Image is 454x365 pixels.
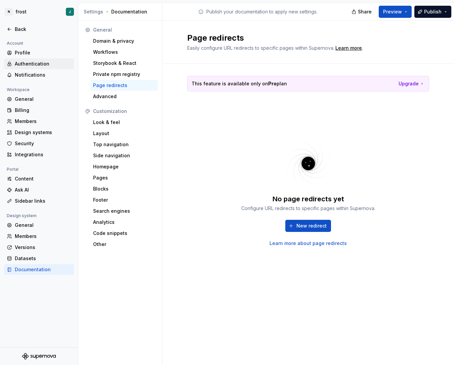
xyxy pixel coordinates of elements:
a: Domain & privacy [90,36,158,46]
button: Settings [84,8,103,15]
div: Integrations [15,151,71,158]
div: Storybook & React [93,60,155,67]
p: This feature is available only on plan [192,80,287,87]
div: Analytics [93,219,155,226]
span: Easily configure URL redirects to specific pages within Supernova. [187,45,334,51]
div: Domain & privacy [93,38,155,44]
a: Integrations [4,149,74,160]
button: Share [348,6,376,18]
div: General [15,96,71,103]
div: Documentation [15,266,71,273]
div: Code snippets [93,230,155,237]
a: Profile [4,47,74,58]
a: Private npm registry [90,69,158,80]
div: Sidebar links [15,198,71,204]
div: J [69,9,71,14]
div: Profile [15,49,71,56]
div: Workspace [4,86,32,94]
a: Datasets [4,253,74,264]
span: . [334,46,363,51]
a: Code snippets [90,228,158,239]
button: New redirect [285,220,331,232]
h2: Page redirects [187,33,421,43]
a: Learn more [335,45,362,51]
div: Pages [93,174,155,181]
a: Documentation [4,264,74,275]
a: Page redirects [90,80,158,91]
a: Content [4,173,74,184]
div: General [93,27,155,33]
div: Customization [93,108,155,115]
button: Upgrade [399,80,425,87]
div: Ask AI [15,187,71,193]
div: Private npm registry [93,71,155,78]
strong: Pro [268,81,277,86]
a: Side navigation [90,150,158,161]
a: Versions [4,242,74,253]
div: Side navigation [93,152,155,159]
a: Security [4,138,74,149]
a: Authentication [4,58,74,69]
a: Members [4,116,74,127]
a: Billing [4,105,74,116]
svg: Supernova Logo [22,353,56,360]
div: Design system [4,212,39,220]
button: Publish [414,6,451,18]
div: Configure URL redirects to specific pages within Supernova. [241,205,375,212]
p: Publish your documentation to apply new settings. [206,8,318,15]
a: Design systems [4,127,74,138]
span: Preview [383,8,402,15]
div: frost [15,8,27,15]
div: Design systems [15,129,71,136]
div: Layout [93,130,155,137]
div: Back [15,26,71,33]
div: Content [15,175,71,182]
div: No page redirects yet [273,194,344,204]
div: Billing [15,107,71,114]
div: General [15,222,71,229]
a: Advanced [90,91,158,102]
a: Layout [90,128,158,139]
div: Notifications [15,72,71,78]
a: Homepage [90,161,158,172]
a: General [4,220,74,231]
button: NfrostJ [1,4,77,19]
a: Notifications [4,70,74,80]
a: Members [4,231,74,242]
a: Look & feel [90,117,158,128]
a: Storybook & React [90,58,158,69]
div: Search engines [93,208,155,214]
a: Pages [90,172,158,183]
a: General [4,94,74,105]
div: N [5,8,13,16]
span: Share [358,8,372,15]
div: Page redirects [93,82,155,89]
a: Learn more about page redirects [270,240,347,247]
div: Look & feel [93,119,155,126]
div: Footer [93,197,155,203]
div: Members [15,118,71,125]
div: Portal [4,165,21,173]
a: Ask AI [4,185,74,195]
a: Analytics [90,217,158,228]
div: Advanced [93,93,155,100]
div: Top navigation [93,141,155,148]
div: Other [93,241,155,248]
div: Authentication [15,60,71,67]
a: Other [90,239,158,250]
div: Workflows [93,49,155,55]
a: Footer [90,195,158,205]
div: Account [4,39,26,47]
a: Back [4,24,74,35]
div: Blocks [93,186,155,192]
div: Versions [15,244,71,251]
div: Security [15,140,71,147]
a: Top navigation [90,139,158,150]
a: Search engines [90,206,158,216]
a: Sidebar links [4,196,74,206]
button: Preview [379,6,412,18]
